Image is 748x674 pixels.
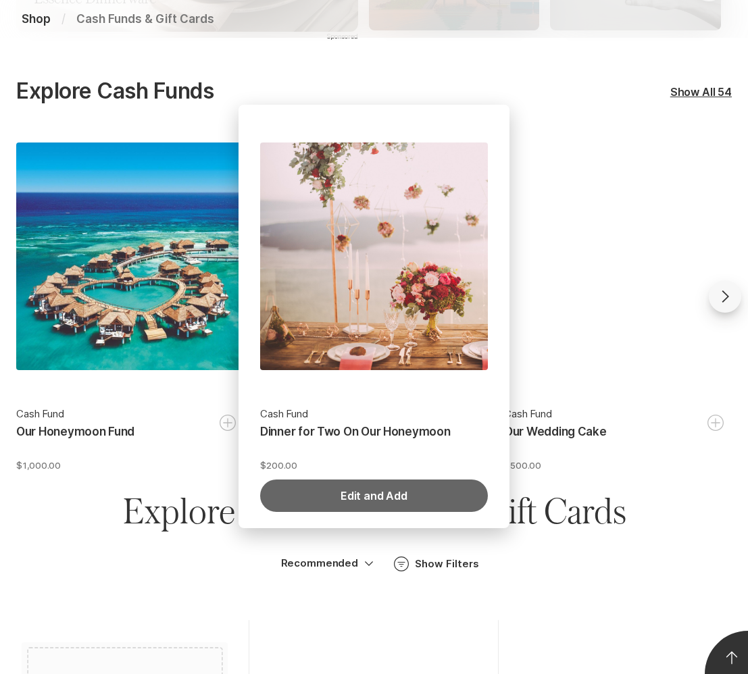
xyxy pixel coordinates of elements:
[709,280,741,313] button: Go forward
[61,12,66,26] span: /
[361,555,377,571] button: open menu
[22,12,51,26] span: Shop
[76,12,214,26] span: Cash Funds & Gift Cards
[16,407,64,422] span: Cash Fund
[16,424,134,457] p: Our Honeymoon Fund
[717,288,733,305] span: Go forward
[504,459,541,471] span: $500.00
[16,78,214,104] div: Explore Cash Funds
[504,407,552,422] span: Cash Fund
[260,479,488,512] button: Edit and Add
[670,84,732,100] div: Show All 54
[415,556,479,571] div: Show Filters
[16,459,61,471] span: $1,000.00
[260,459,297,471] span: $200.00
[260,407,308,422] span: Cash Fund
[361,555,377,571] span: Option select
[504,424,607,457] p: Our Wedding Cake
[260,424,451,457] p: Dinner for Two On Our Honeymoon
